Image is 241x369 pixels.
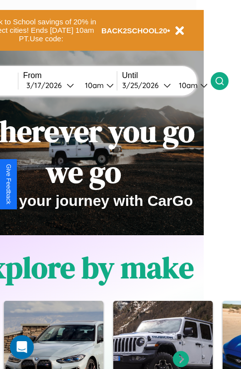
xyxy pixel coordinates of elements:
div: Open Intercom Messenger [10,335,34,359]
div: 3 / 17 / 2026 [26,81,67,90]
label: Until [122,71,211,80]
label: From [23,71,117,80]
div: 3 / 25 / 2026 [122,81,163,90]
button: 10am [171,80,211,91]
div: 10am [174,81,200,90]
button: 3/17/2026 [23,80,77,91]
b: BACK2SCHOOL20 [101,26,167,35]
div: Give Feedback [5,164,12,204]
button: 10am [77,80,117,91]
div: 10am [80,81,106,90]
